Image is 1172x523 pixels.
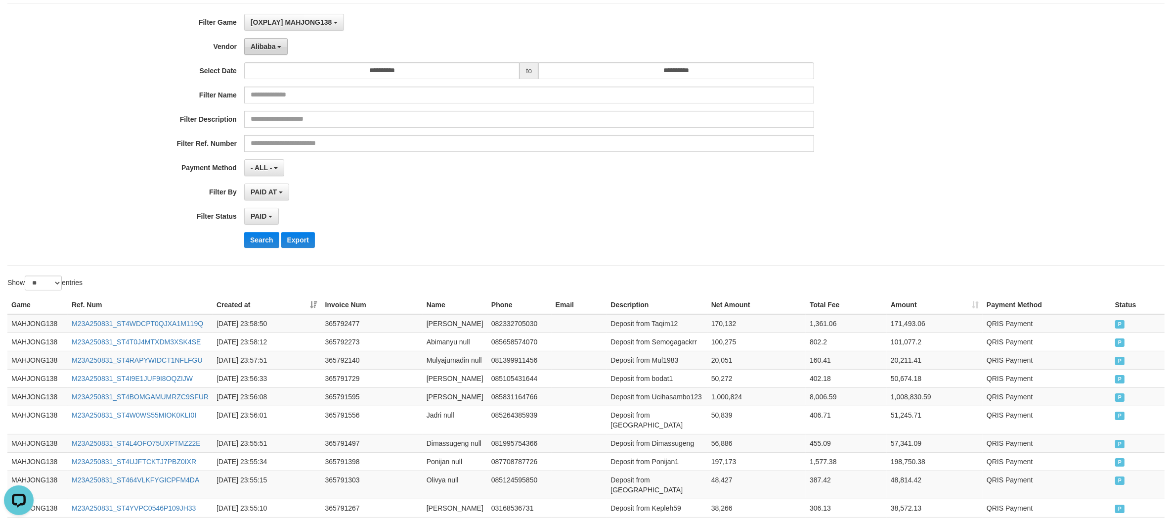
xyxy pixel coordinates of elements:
[72,458,196,466] a: M23A250831_ST4UJFTCKTJ7PBZ0IXR
[707,314,806,333] td: 170,132
[607,434,707,452] td: Deposit from Dimassugeng
[607,452,707,471] td: Deposit from Ponijan1
[213,434,321,452] td: [DATE] 23:55:51
[806,434,887,452] td: 455.09
[321,314,423,333] td: 365792477
[806,406,887,434] td: 406.71
[7,452,68,471] td: MAHJONG138
[321,369,423,387] td: 365791729
[806,471,887,499] td: 387.42
[707,452,806,471] td: 197,173
[806,333,887,351] td: 802.2
[983,369,1111,387] td: QRIS Payment
[487,333,552,351] td: 085658574070
[1115,357,1125,365] span: PAID
[321,434,423,452] td: 365791497
[707,471,806,499] td: 48,427
[7,369,68,387] td: MAHJONG138
[607,406,707,434] td: Deposit from [GEOGRAPHIC_DATA]
[707,333,806,351] td: 100,275
[7,387,68,406] td: MAHJONG138
[213,351,321,369] td: [DATE] 23:57:51
[321,406,423,434] td: 365791556
[423,499,487,517] td: [PERSON_NAME]
[7,333,68,351] td: MAHJONG138
[806,296,887,314] th: Total Fee
[487,452,552,471] td: 087708787726
[244,184,289,200] button: PAID AT
[983,406,1111,434] td: QRIS Payment
[487,387,552,406] td: 085831164766
[806,452,887,471] td: 1,577.38
[72,476,199,484] a: M23A250831_ST464VLKFYGICPFM4DA
[423,471,487,499] td: Olivya null
[1115,393,1125,402] span: PAID
[1115,476,1125,485] span: PAID
[607,333,707,351] td: Deposit from Semogagackrr
[72,338,201,346] a: M23A250831_ST4T0J4MTXDM3XSK4SE
[251,212,266,220] span: PAID
[887,314,983,333] td: 171,493.06
[983,471,1111,499] td: QRIS Payment
[487,369,552,387] td: 085105431644
[244,208,279,225] button: PAID
[1115,338,1125,347] span: PAID
[983,452,1111,471] td: QRIS Payment
[887,296,983,314] th: Amount: activate to sort column ascending
[806,369,887,387] td: 402.18
[281,232,315,248] button: Export
[887,351,983,369] td: 20,211.41
[321,499,423,517] td: 365791267
[887,471,983,499] td: 48,814.42
[251,18,332,26] span: [OXPLAY] MAHJONG138
[887,452,983,471] td: 198,750.38
[68,296,213,314] th: Ref. Num
[707,387,806,406] td: 1,000,824
[806,499,887,517] td: 306.13
[321,387,423,406] td: 365791595
[983,387,1111,406] td: QRIS Payment
[487,296,552,314] th: Phone
[423,452,487,471] td: Ponijan null
[520,62,538,79] span: to
[7,276,83,290] label: Show entries
[707,296,806,314] th: Net Amount
[7,434,68,452] td: MAHJONG138
[213,369,321,387] td: [DATE] 23:56:33
[321,296,423,314] th: Invoice Num
[887,369,983,387] td: 50,674.18
[487,499,552,517] td: 03168536731
[72,439,201,447] a: M23A250831_ST4L4OFO75UXPTMZ22E
[607,471,707,499] td: Deposit from [GEOGRAPHIC_DATA]
[983,296,1111,314] th: Payment Method
[244,232,279,248] button: Search
[213,333,321,351] td: [DATE] 23:58:12
[487,406,552,434] td: 085264385939
[213,314,321,333] td: [DATE] 23:58:50
[7,471,68,499] td: MAHJONG138
[1115,412,1125,420] span: PAID
[1115,375,1125,383] span: PAID
[607,369,707,387] td: Deposit from bodat1
[983,333,1111,351] td: QRIS Payment
[423,296,487,314] th: Name
[423,406,487,434] td: Jadri null
[887,406,983,434] td: 51,245.71
[423,333,487,351] td: Abimanyu null
[423,369,487,387] td: [PERSON_NAME]
[7,351,68,369] td: MAHJONG138
[72,356,203,364] a: M23A250831_ST4RAPYWIDCT1NFLFGU
[423,314,487,333] td: [PERSON_NAME]
[1115,440,1125,448] span: PAID
[7,406,68,434] td: MAHJONG138
[806,387,887,406] td: 8,006.59
[72,320,203,328] a: M23A250831_ST4WDCPT0QJXA1M119Q
[487,351,552,369] td: 081399911456
[7,314,68,333] td: MAHJONG138
[213,499,321,517] td: [DATE] 23:55:10
[213,471,321,499] td: [DATE] 23:55:15
[1115,458,1125,467] span: PAID
[321,452,423,471] td: 365791398
[983,499,1111,517] td: QRIS Payment
[72,504,196,512] a: M23A250831_ST4YVPC0546P109JH33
